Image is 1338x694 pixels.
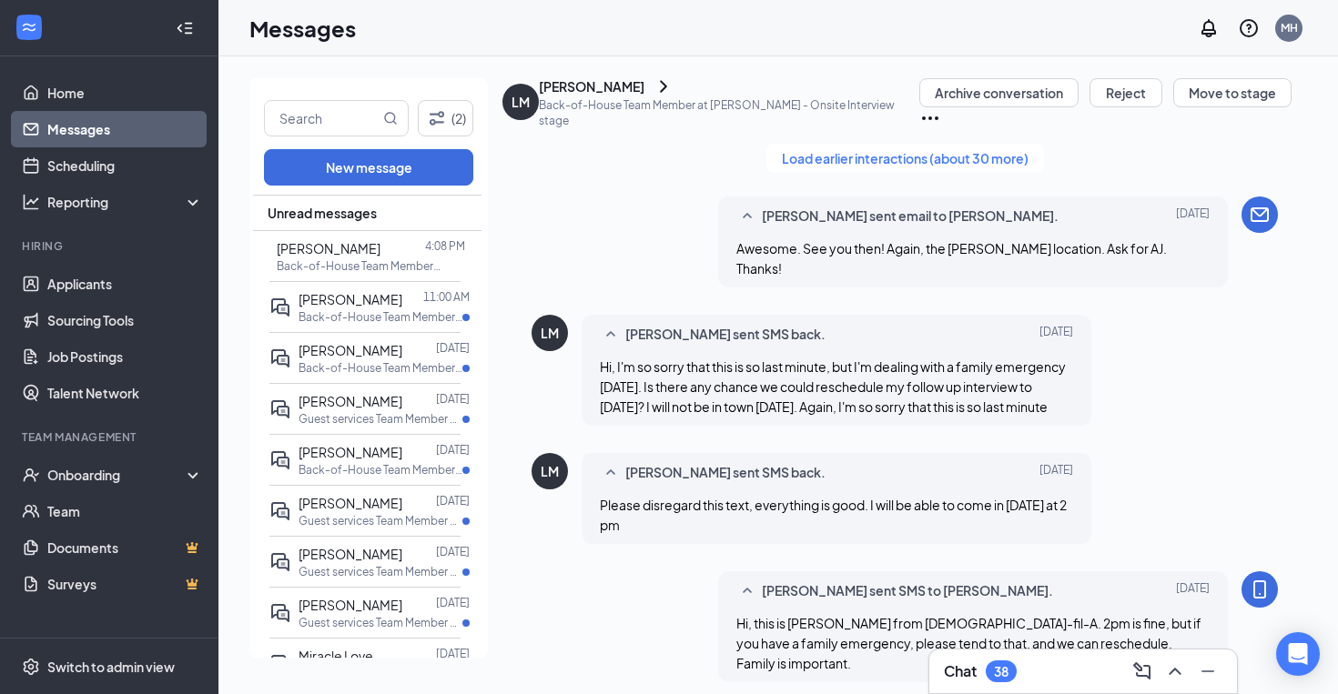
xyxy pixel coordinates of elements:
p: Guest services Team Member at [GEOGRAPHIC_DATA] [299,615,462,630]
svg: SmallChevronUp [600,324,622,346]
h3: Chat [944,661,977,681]
div: Open Intercom Messenger [1276,632,1320,676]
p: [DATE] [436,493,470,508]
p: Back-of-House Team Member at [PERSON_NAME] [299,462,462,478]
div: Hiring [22,238,199,254]
svg: SmallChevronUp [736,580,758,602]
button: Archive conversation [919,78,1079,107]
p: [DATE] [436,595,470,610]
p: Back-of-House Team Member at [PERSON_NAME] [299,360,462,376]
svg: ActiveDoubleChat [269,398,291,420]
p: 11:00 AM [423,289,470,305]
span: [PERSON_NAME] sent SMS to [PERSON_NAME]. [762,580,1053,602]
svg: Email [1249,204,1271,226]
svg: ActiveDoubleChat [269,347,291,369]
span: [DATE] [1176,206,1210,227]
svg: ActiveDoubleChat [269,551,291,573]
div: LM [541,324,559,342]
div: [PERSON_NAME] [539,77,644,96]
p: Back-of-House Team Member at [PERSON_NAME] [277,258,441,274]
p: Guest services Team Member at [GEOGRAPHIC_DATA] [299,564,462,579]
div: MH [1281,20,1298,35]
p: 4:08 PM [425,238,465,254]
button: New message [264,149,473,186]
a: Home [47,75,203,111]
p: Guest services Team Member at [GEOGRAPHIC_DATA] [299,411,462,427]
p: [DATE] [436,646,470,661]
svg: QuestionInfo [1238,17,1260,39]
div: Switch to admin view [47,658,175,676]
span: [PERSON_NAME] [299,444,402,460]
input: Search [265,101,380,136]
p: [DATE] [436,442,470,458]
svg: Notifications [1198,17,1220,39]
span: [PERSON_NAME] [277,240,380,256]
a: DocumentsCrown [47,529,203,566]
svg: ActiveDoubleChat [269,297,291,318]
svg: Analysis [22,193,40,211]
svg: ChevronUp [1164,660,1186,682]
button: Reject [1090,78,1162,107]
div: 38 [994,664,1009,679]
span: [PERSON_NAME] sent email to [PERSON_NAME]. [762,206,1059,227]
div: Onboarding [47,466,188,484]
span: [PERSON_NAME] sent SMS back. [625,324,826,346]
svg: ActiveDoubleChat [269,449,291,471]
span: [PERSON_NAME] [299,393,402,409]
a: Sourcing Tools [47,302,203,338]
p: [DATE] [436,391,470,407]
p: Back-of-House Team Member at [PERSON_NAME] [299,309,462,325]
div: Reporting [47,193,204,211]
svg: MagnifyingGlass [383,111,398,126]
span: [PERSON_NAME] [299,291,402,307]
div: Team Management [22,429,199,445]
span: Miracle Love [299,648,373,664]
span: Hi, this is [PERSON_NAME] from [DEMOGRAPHIC_DATA]-fil-A. 2pm is fine, but if you have a family em... [736,615,1201,671]
a: Job Postings [47,338,203,375]
p: Back-of-House Team Member at [PERSON_NAME] - Onsite Interview stage [539,97,919,128]
button: ComposeMessage [1128,657,1157,686]
svg: Collapse [176,19,194,37]
svg: ComposeMessage [1131,660,1153,682]
span: [PERSON_NAME] [299,342,402,358]
svg: Minimize [1197,660,1219,682]
svg: WorkstreamLogo [20,18,38,36]
svg: Settings [22,658,40,676]
p: [DATE] [436,544,470,559]
a: Applicants [47,266,203,302]
div: LM [512,93,530,111]
span: [PERSON_NAME] [299,495,402,511]
span: Unread messages [268,204,377,222]
button: Minimize [1193,657,1222,686]
button: Filter (2) [418,100,473,136]
svg: MobileSms [1249,578,1271,600]
a: Talent Network [47,375,203,411]
p: Guest services Team Member at [GEOGRAPHIC_DATA] [299,513,462,528]
div: LM [541,462,559,480]
svg: ChevronRight [653,75,674,97]
svg: Filter [426,107,448,129]
button: ChevronUp [1161,657,1190,686]
svg: ActiveDoubleChat [269,602,291,624]
svg: UserCheck [22,466,40,484]
button: Load earlier interactions (about 30 more) [766,144,1044,173]
p: [DATE] [436,340,470,356]
span: [PERSON_NAME] sent SMS back. [625,462,826,484]
svg: ActiveDoubleChat [269,500,291,522]
svg: SmallChevronUp [736,206,758,227]
span: [PERSON_NAME] [299,546,402,562]
h1: Messages [249,13,356,44]
button: Move to stage [1173,78,1292,107]
span: Hi, I'm so sorry that this is so last minute, but I'm dealing with a family emergency [DATE]. Is ... [600,358,1066,415]
span: Awesome. See you then! Again, the [PERSON_NAME] location. Ask for AJ. Thanks! [736,240,1167,277]
span: [PERSON_NAME] [299,597,402,613]
svg: Ellipses [919,107,941,129]
a: Scheduling [47,147,203,184]
span: Please disregard this text, everything is good. I will be able to come in [DATE] at 2 pm [600,497,1067,533]
span: [DATE] [1176,580,1210,602]
span: [DATE] [1039,462,1073,484]
a: SurveysCrown [47,566,203,602]
a: Messages [47,111,203,147]
svg: ActiveDoubleChat [269,653,291,675]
